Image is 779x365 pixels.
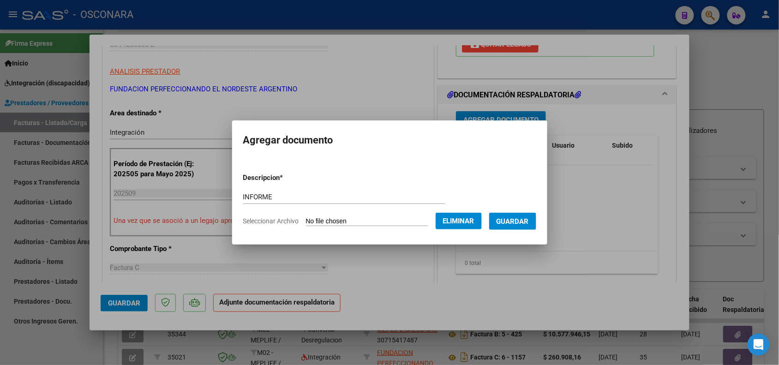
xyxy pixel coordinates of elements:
button: Eliminar [436,213,482,229]
p: Descripcion [243,173,331,183]
div: Open Intercom Messenger [748,334,770,356]
span: Seleccionar Archivo [243,217,299,225]
button: Guardar [489,213,536,230]
h2: Agregar documento [243,132,536,149]
span: Guardar [497,217,529,226]
span: Eliminar [443,217,474,225]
